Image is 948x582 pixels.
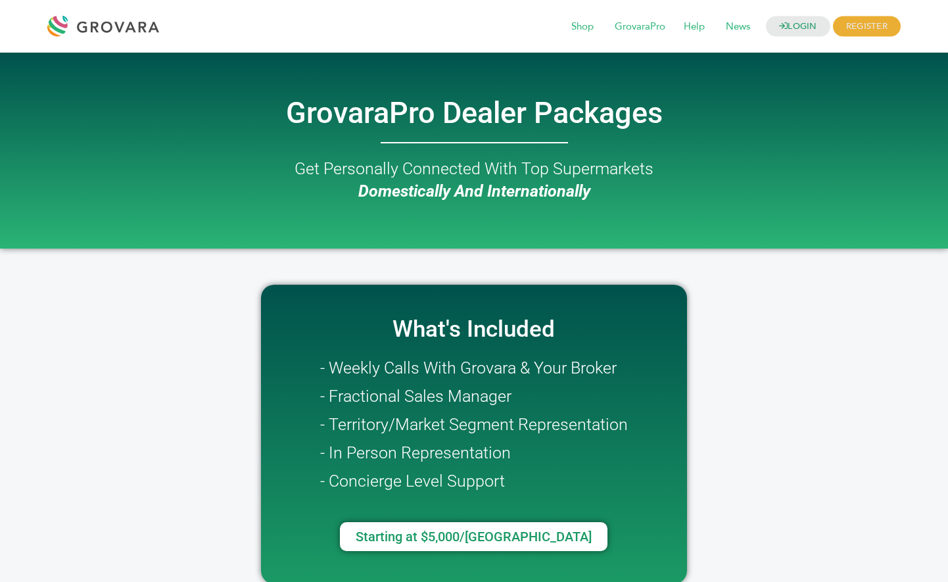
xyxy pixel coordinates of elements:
[268,318,681,341] h2: What's Included
[717,14,759,39] span: News
[99,99,849,128] h2: GrovaraPro Dealer Packages
[356,530,592,543] span: Starting at $5,000/[GEOGRAPHIC_DATA]
[562,14,603,39] span: Shop
[675,14,714,39] span: Help
[562,20,603,34] a: Shop
[320,354,628,495] h2: - Weekly Calls With Grovara & Your Broker - Fractional Sales Manager - Territory/Market Segment R...
[833,16,901,37] span: REGISTER
[358,182,590,201] i: Domestically And Internationally
[340,522,607,551] a: Starting at $5,000/[GEOGRAPHIC_DATA]
[99,158,849,203] h2: Get Personally Connected With Top Supermarkets
[717,20,759,34] a: News
[766,16,830,37] a: LOGIN
[605,14,675,39] span: GrovaraPro
[675,20,714,34] a: Help
[605,20,675,34] a: GrovaraPro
